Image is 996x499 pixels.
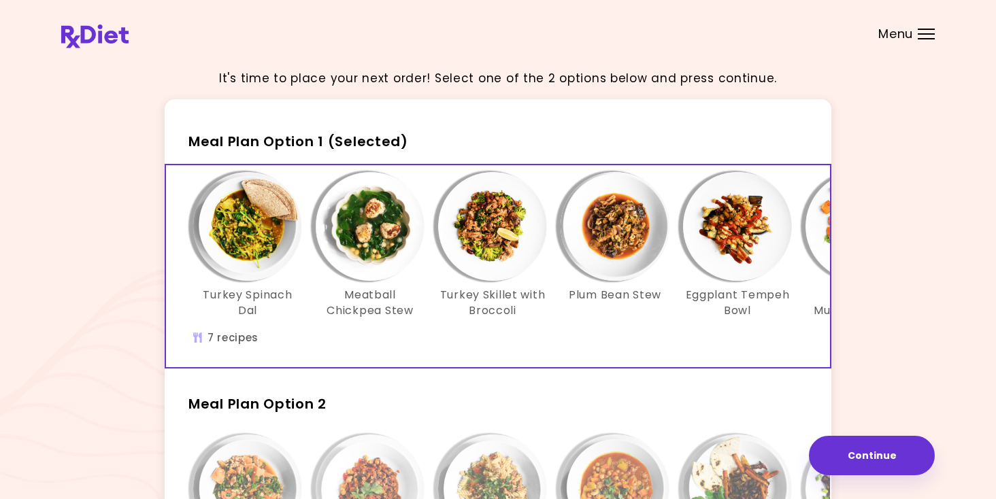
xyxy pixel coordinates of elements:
[219,69,777,88] p: It's time to place your next order! Select one of the 2 options below and press continue.
[188,132,408,151] span: Meal Plan Option 1 (Selected)
[186,172,309,318] div: Info - Turkey Spinach Dal - Meal Plan Option 1 (Selected)
[878,28,913,40] span: Menu
[61,24,129,48] img: RxDiet
[554,172,676,318] div: Info - Plum Bean Stew - Meal Plan Option 1 (Selected)
[809,436,935,475] button: Continue
[676,172,799,318] div: Info - Eggplant Tempeh Bowl - Meal Plan Option 1 (Selected)
[193,288,302,318] h3: Turkey Spinach Dal
[806,288,914,318] h3: Eggplant Mushroom Hash
[438,288,547,318] h3: Turkey Skillet with Broccoli
[188,394,327,413] span: Meal Plan Option 2
[569,288,661,303] h3: Plum Bean Stew
[309,172,431,318] div: Info - Meatball Chickpea Stew - Meal Plan Option 1 (Selected)
[316,288,425,318] h3: Meatball Chickpea Stew
[683,288,792,318] h3: Eggplant Tempeh Bowl
[431,172,554,318] div: Info - Turkey Skillet with Broccoli - Meal Plan Option 1 (Selected)
[799,172,921,318] div: Info - Eggplant Mushroom Hash - Meal Plan Option 1 (Selected)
